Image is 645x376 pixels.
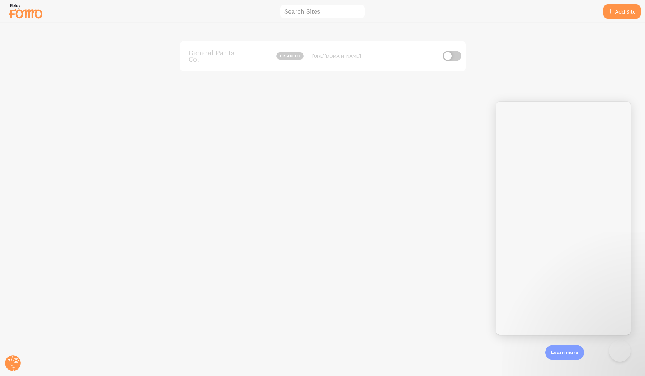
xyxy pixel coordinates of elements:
span: disabled [276,52,304,60]
div: Learn more [545,345,584,360]
span: General Pants Co. [189,50,246,63]
iframe: Help Scout Beacon - Close [609,340,631,362]
div: [URL][DOMAIN_NAME] [312,53,436,59]
img: fomo-relay-logo-orange.svg [8,2,43,20]
iframe: Help Scout Beacon - Live Chat, Contact Form, and Knowledge Base [496,102,631,335]
p: Learn more [551,349,578,356]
